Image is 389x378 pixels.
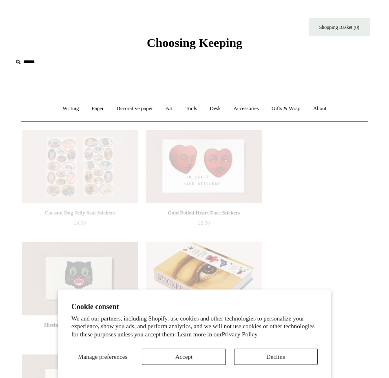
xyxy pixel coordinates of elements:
span: £8.50 [198,220,210,226]
span: Choosing Keeping [147,36,242,49]
a: Decorative paper [111,98,159,119]
span: £4.50 [74,220,86,226]
a: Choosing Keeping [147,42,242,48]
a: Gold Foiled Heart Face Stickers Gold Foiled Heart Face Stickers [146,130,262,203]
a: Privacy Policy [222,331,258,338]
button: Manage preferences [71,349,134,365]
img: John Derian Sticker Book [146,242,262,316]
h2: Cookie consent [71,303,318,311]
button: Accept [142,349,225,365]
a: Paper [86,98,110,119]
a: Gifts & Wrap [266,98,306,119]
div: Cat and Dog Jelly Seal Stickers [24,208,136,218]
span: Manage preferences [78,354,127,360]
a: Desk [204,98,227,119]
a: Hissing Cat Decorative Stickers £8.50 [22,320,138,354]
a: Tools [180,98,203,119]
a: Writing [57,98,85,119]
p: We and our partners, including Shopify, use cookies and other technologies to personalize your ex... [71,315,318,339]
a: Cat and Dog Jelly Seal Stickers Cat and Dog Jelly Seal Stickers [22,130,138,203]
button: Decline [234,349,318,365]
a: Shopping Basket (0) [309,18,370,36]
a: Gold Foiled Heart Face Stickers £8.50 [146,208,262,241]
a: About [307,98,332,119]
img: Cat and Dog Jelly Seal Stickers [22,130,138,203]
img: Gold Foiled Heart Face Stickers [146,130,262,203]
div: Gold Foiled Heart Face Stickers [148,208,260,218]
img: Hissing Cat Decorative Stickers [22,242,138,316]
a: Accessories [228,98,265,119]
div: Hissing Cat Decorative Stickers [24,320,136,330]
a: Cat and Dog Jelly Seal Stickers £4.50 [22,208,138,241]
a: Art [160,98,178,119]
a: John Derian Sticker Book John Derian Sticker Book [146,242,262,316]
a: Hissing Cat Decorative Stickers Hissing Cat Decorative Stickers [22,242,138,316]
